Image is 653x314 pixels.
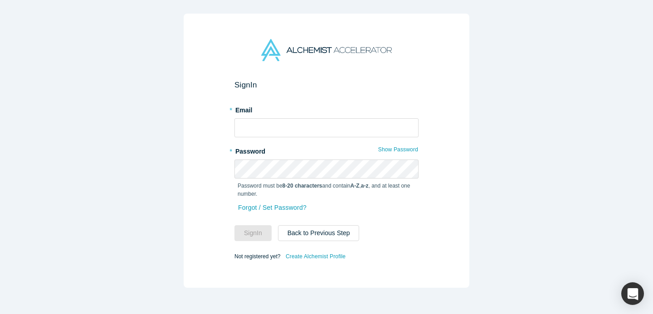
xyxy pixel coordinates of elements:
button: SignIn [234,225,272,241]
img: Alchemist Accelerator Logo [261,39,392,61]
label: Password [234,144,419,156]
a: Forgot / Set Password? [238,200,307,216]
span: Not registered yet? [234,253,280,260]
p: Password must be and contain , , and at least one number. [238,182,415,198]
strong: 8-20 characters [283,183,322,189]
h2: Sign In [234,80,419,90]
button: Back to Previous Step [278,225,360,241]
label: Email [234,102,419,115]
strong: a-z [361,183,369,189]
strong: A-Z [351,183,360,189]
button: Show Password [378,144,419,155]
a: Create Alchemist Profile [285,251,346,262]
